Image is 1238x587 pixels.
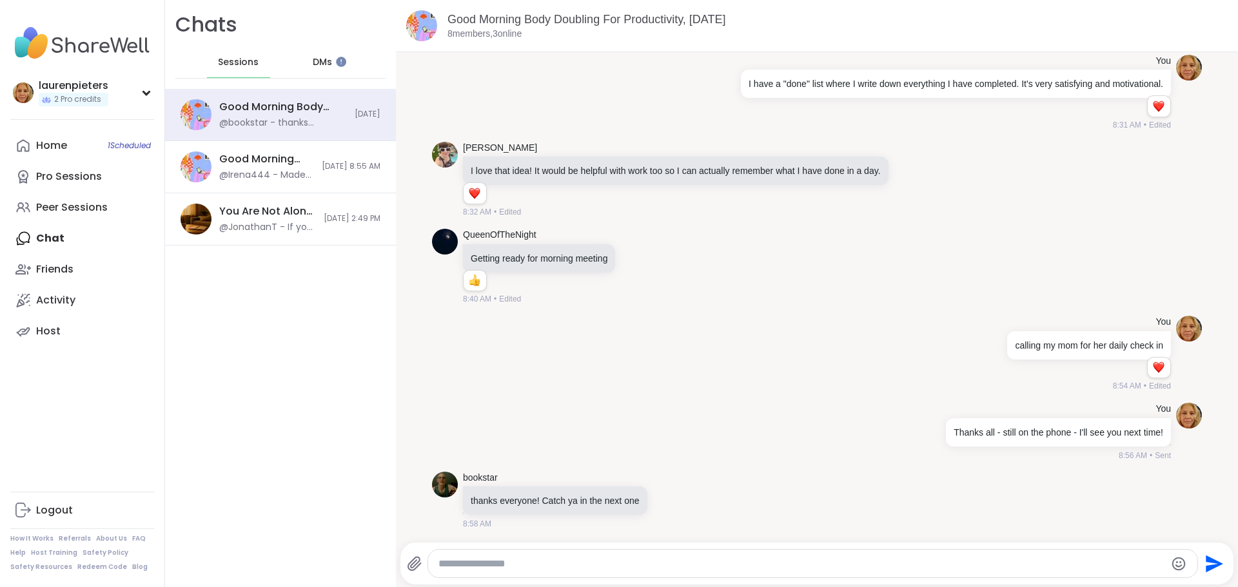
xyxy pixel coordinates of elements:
span: Sessions [218,56,259,69]
textarea: Type your message [438,557,1166,570]
a: Referrals [59,534,91,543]
div: Good Morning Body Doubling For Productivity, [DATE] [219,152,314,166]
div: Reaction list [1148,96,1170,117]
p: I have a "done" list where I write down everything I have completed. It's very satisfying and mot... [749,77,1163,90]
span: 8:31 AM [1113,119,1141,131]
span: Edited [1149,380,1171,392]
span: 2 Pro credits [54,94,101,105]
div: Peer Sessions [36,200,108,215]
a: About Us [96,534,127,543]
img: https://sharewell-space-live.sfo3.digitaloceanspaces.com/user-generated/3bf5b473-6236-4210-9da2-3... [432,142,458,168]
button: Reactions: love [1152,101,1165,111]
div: Home [36,139,67,153]
span: [DATE] [355,109,380,120]
span: 8:40 AM [463,293,491,305]
a: Pro Sessions [10,161,154,192]
div: Logout [36,503,73,517]
div: Activity [36,293,75,307]
a: QueenOfTheNight [463,229,536,242]
img: https://sharewell-space-live.sfo3.digitaloceanspaces.com/user-generated/d7277878-0de6-43a2-a937-4... [432,229,458,255]
h4: You [1155,403,1171,416]
p: Thanks all - still on the phone - I'll see you next time! [954,426,1163,439]
p: I love that idea! It would be helpful with work too so I can actually remember what I have done i... [471,164,881,177]
img: laurenpieters [13,82,34,103]
a: Friends [10,254,154,285]
img: ShareWell Nav Logo [10,21,154,66]
button: Emoji picker [1171,556,1186,572]
span: Sent [1155,450,1171,461]
button: Reactions: love [467,188,481,198]
a: Help [10,548,26,557]
span: Edited [499,293,521,305]
img: You Are Not Alone With This, Sep 07 [181,204,211,235]
span: 1 Scheduled [108,140,151,151]
span: 8:54 AM [1113,380,1141,392]
a: Logout [10,495,154,526]
img: https://sharewell-space-live.sfo3.digitaloceanspaces.com/user-generated/6db1c613-e116-4ac2-aedd-9... [1176,55,1202,81]
span: [DATE] 8:55 AM [322,161,380,172]
span: • [1144,119,1146,131]
button: Reactions: love [1152,363,1165,373]
button: Reactions: like [467,276,481,286]
div: Reaction list [464,183,486,204]
div: @bookstar - thanks everyone! Catch ya in the next one [219,117,347,130]
span: • [494,293,496,305]
a: Host Training [31,548,77,557]
span: Edited [499,206,521,218]
span: Edited [1149,119,1171,131]
div: laurenpieters [39,79,108,93]
div: Reaction list [1148,358,1170,378]
div: Good Morning Body Doubling For Productivity, [DATE] [219,100,347,114]
h4: You [1155,55,1171,68]
h4: You [1155,316,1171,329]
a: Host [10,316,154,347]
img: Good Morning Body Doubling For Productivity, Sep 09 [406,10,437,41]
div: @Irena444 - Made good progress! ☺️ [219,169,314,182]
img: Good Morning Body Doubling For Productivity, Sep 08 [181,151,211,182]
a: Activity [10,285,154,316]
div: @JonathanT - If you experienced any glitches, you’re not alone — a few others have run into the s... [219,221,316,234]
img: https://sharewell-space-live.sfo3.digitaloceanspaces.com/user-generated/6db1c613-e116-4ac2-aedd-9... [1176,316,1202,342]
a: Safety Resources [10,563,72,572]
p: calling my mom for her daily check in [1015,339,1163,352]
img: https://sharewell-space-live.sfo3.digitaloceanspaces.com/user-generated/535310fa-e9f2-4698-8a7d-4... [432,472,458,497]
a: Peer Sessions [10,192,154,223]
a: Safety Policy [83,548,128,557]
button: Send [1198,549,1227,578]
a: FAQ [132,534,146,543]
p: Getting ready for morning meeting [471,252,607,265]
img: https://sharewell-space-live.sfo3.digitaloceanspaces.com/user-generated/6db1c613-e116-4ac2-aedd-9... [1176,403,1202,428]
a: Redeem Code [77,563,127,572]
a: Blog [132,563,148,572]
a: bookstar [463,472,498,485]
div: Reaction list [464,271,486,291]
div: Pro Sessions [36,169,102,184]
span: • [1144,380,1146,392]
div: Host [36,324,61,338]
span: [DATE] 2:49 PM [324,213,380,224]
p: 8 members, 3 online [447,28,522,41]
img: Good Morning Body Doubling For Productivity, Sep 09 [181,99,211,130]
a: [PERSON_NAME] [463,142,537,155]
a: Good Morning Body Doubling For Productivity, [DATE] [447,13,726,26]
span: • [494,206,496,218]
span: • [1150,450,1152,461]
div: Friends [36,262,74,276]
a: Home1Scheduled [10,130,154,161]
span: DMs [313,56,332,69]
div: You Are Not Alone With This, [DATE] [219,204,316,218]
h1: Chats [175,10,237,39]
iframe: Spotlight [336,57,346,67]
a: How It Works [10,534,54,543]
span: 8:56 AM [1119,450,1147,461]
span: 8:32 AM [463,206,491,218]
span: 8:58 AM [463,518,491,530]
p: thanks everyone! Catch ya in the next one [471,494,640,507]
